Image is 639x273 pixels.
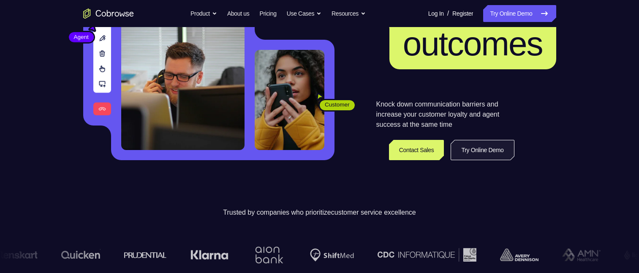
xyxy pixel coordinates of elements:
[83,8,134,19] a: Go to the home page
[251,238,286,272] img: Aion Bank
[259,5,276,22] a: Pricing
[447,8,449,19] span: /
[190,5,217,22] button: Product
[377,248,476,261] img: CDC Informatique
[190,250,228,260] img: Klarna
[227,5,249,22] a: About us
[309,248,353,262] img: Shiftmed
[451,140,514,160] a: Try Online Demo
[123,251,166,258] img: prudential
[376,99,514,130] p: Knock down communication barriers and increase your customer loyalty and agent success at the sam...
[389,140,444,160] a: Contact Sales
[452,5,473,22] a: Register
[332,5,366,22] button: Resources
[403,25,543,63] span: outcomes
[428,5,444,22] a: Log In
[287,5,321,22] button: Use Cases
[483,5,556,22] a: Try Online Demo
[499,248,538,261] img: avery-dennison
[331,209,416,216] span: customer service excellence
[255,50,324,150] img: A customer holding their phone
